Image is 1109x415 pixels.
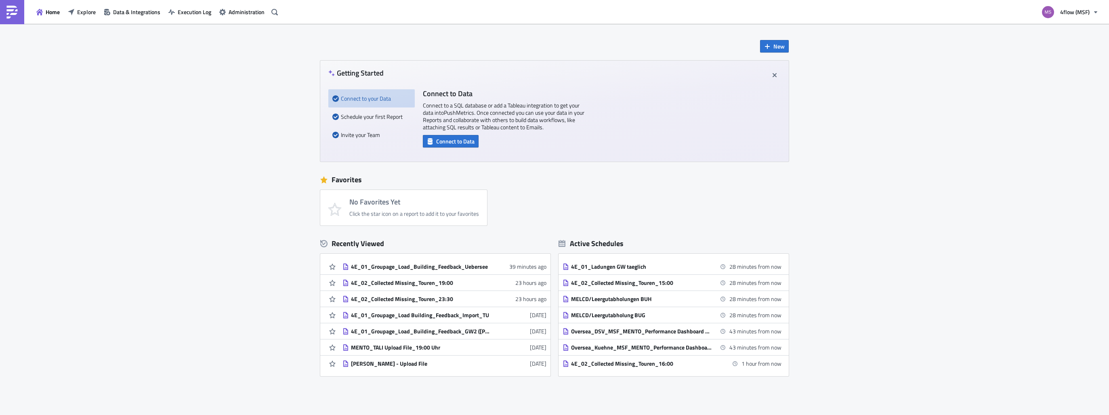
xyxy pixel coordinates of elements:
[342,356,546,371] a: [PERSON_NAME] - Upload File[DATE]
[423,136,479,145] a: Connect to Data
[332,107,411,126] div: Schedule your first Report
[332,126,411,144] div: Invite your Team
[741,359,781,368] time: 2025-10-01 16:00
[1037,3,1103,21] button: 4flow (MSF)
[423,89,584,98] h4: Connect to Data
[351,295,492,303] div: 4E_02_Collected Missing_Touren_23:30
[563,275,781,291] a: 4E_02_Collected Missing_Touren_15:0028 minutes from now
[515,295,546,303] time: 2025-09-30T13:47:01Z
[729,262,781,271] time: 2025-10-01 15:00
[342,339,546,355] a: MENTO_TALI Upload File_19:00 Uhr[DATE]
[349,198,479,206] h4: No Favorites Yet
[563,323,781,339] a: Oversea_DSV_MSF_MENTO_Performance Dashboard Übersee_1.043 minutes from now
[64,6,100,18] button: Explore
[509,262,546,271] time: 2025-10-01T11:53:22Z
[1060,8,1090,16] span: 4flow (MSF)
[1041,5,1055,19] img: Avatar
[351,279,492,286] div: 4E_02_Collected Missing_Touren_19:00
[32,6,64,18] button: Home
[563,356,781,371] a: 4E_02_Collected Missing_Touren_16:001 hour from now
[571,360,712,367] div: 4E_02_Collected Missing_Touren_16:00
[113,8,160,16] span: Data & Integrations
[563,339,781,355] a: Oversea_Kuehne_MSF_MENTO_Performance Dashboard Übersee_1.043 minutes from now
[729,278,781,287] time: 2025-10-01 15:00
[320,238,550,250] div: Recently Viewed
[571,328,712,335] div: Oversea_DSV_MSF_MENTO_Performance Dashboard Übersee_1.0
[342,323,546,339] a: 4E_01_Groupage_Load_Building_Feedback_GW2 ([PERSON_NAME] - Verfrühte Anlieferung))[DATE]
[351,328,492,335] div: 4E_01_Groupage_Load_Building_Feedback_GW2 ([PERSON_NAME] - Verfrühte Anlieferung))
[351,263,492,270] div: 4E_01_Groupage_Load_Building_Feedback_Uebersee
[571,312,712,319] div: MELCD/Leergutabholung BUG
[349,210,479,217] div: Click the star icon on a report to add it to your favorites
[571,263,712,270] div: 4E_01_Ladungen GW taeglich
[178,8,211,16] span: Execution Log
[6,6,19,19] img: PushMetrics
[530,311,546,319] time: 2025-09-30T11:38:52Z
[729,343,781,352] time: 2025-10-01 15:15
[342,291,546,307] a: 4E_02_Collected Missing_Touren_23:3023 hours ago
[342,275,546,291] a: 4E_02_Collected Missing_Touren_19:0023 hours ago
[729,295,781,303] time: 2025-10-01 15:00
[351,312,492,319] div: 4E_01_Groupage_Load Building_Feedback_Import_TU
[423,102,584,131] p: Connect to a SQL database or add a Tableau integration to get your data into PushMetrics . Once c...
[229,8,265,16] span: Administration
[760,40,789,53] button: New
[515,278,546,287] time: 2025-09-30T13:47:45Z
[328,69,384,77] h4: Getting Started
[773,42,785,51] span: New
[215,6,269,18] button: Administration
[571,279,712,286] div: 4E_02_Collected Missing_Touren_15:00
[320,174,789,186] div: Favorites
[342,259,546,274] a: 4E_01_Groupage_Load_Building_Feedback_Uebersee39 minutes ago
[559,239,624,248] div: Active Schedules
[571,344,712,351] div: Oversea_Kuehne_MSF_MENTO_Performance Dashboard Übersee_1.0
[530,343,546,352] time: 2025-09-29T06:41:30Z
[563,291,781,307] a: MELCD/Leergutabholungen BUH28 minutes from now
[436,137,475,145] span: Connect to Data
[342,307,546,323] a: 4E_01_Groupage_Load Building_Feedback_Import_TU[DATE]
[729,311,781,319] time: 2025-10-01 15:00
[77,8,96,16] span: Explore
[530,327,546,335] time: 2025-09-30T11:30:05Z
[563,307,781,323] a: MELCD/Leergutabholung BUG28 minutes from now
[530,359,546,368] time: 2025-09-29T06:41:13Z
[351,344,492,351] div: MENTO_TALI Upload File_19:00 Uhr
[164,6,215,18] button: Execution Log
[563,259,781,274] a: 4E_01_Ladungen GW taeglich28 minutes from now
[351,360,492,367] div: [PERSON_NAME] - Upload File
[571,295,712,303] div: MELCD/Leergutabholungen BUH
[100,6,164,18] button: Data & Integrations
[423,135,479,147] button: Connect to Data
[729,327,781,335] time: 2025-10-01 15:15
[46,8,60,16] span: Home
[332,89,411,107] div: Connect to your Data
